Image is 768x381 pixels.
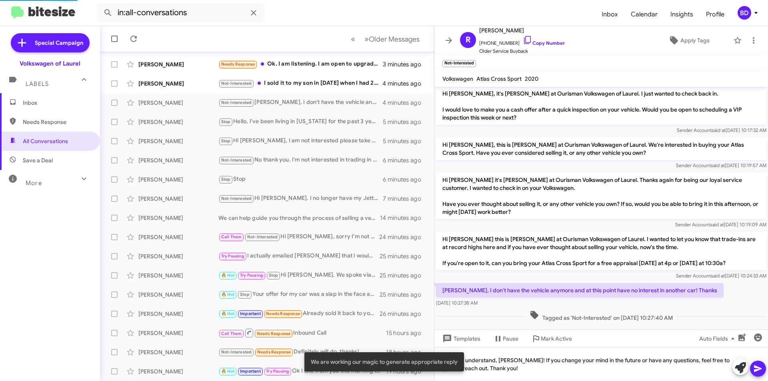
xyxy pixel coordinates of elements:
div: Hello, I've been living in [US_STATE] for the past 3 years. Please remove me from your list. Than... [218,117,383,126]
span: Mark Active [541,331,572,346]
span: Sender Account [DATE] 10:17:32 AM [677,127,766,133]
span: Tagged as 'Not-Interested' on [DATE] 10:27:40 AM [526,310,676,322]
span: Call Them [221,331,242,336]
span: said at [711,273,725,279]
button: Templates [434,331,487,346]
div: 15 hours ago [386,329,428,337]
span: Needs Response [257,349,291,355]
div: 5 minutes ago [383,118,428,126]
span: Volkswagen [442,75,473,82]
span: Not-Interested [221,81,252,86]
span: Important [240,369,261,374]
div: Ok I one from you this morning that looked like a form email [218,367,386,376]
div: 14 minutes ago [380,214,428,222]
div: 6 minutes ago [383,176,428,184]
div: [PERSON_NAME] [138,214,218,222]
span: 🔥 Hot [221,369,235,374]
div: 4 minutes ago [382,80,428,88]
div: 3 minutes ago [383,60,428,68]
span: said at [712,127,726,133]
div: 25 minutes ago [380,291,428,299]
span: Older Service Buyback [479,47,565,55]
div: Definitely will do, thanks! [218,347,386,357]
a: Calendar [624,3,664,26]
button: BD [731,6,759,20]
div: [PERSON_NAME] [138,137,218,145]
div: Your offer for my car was a slap in the face and a waste of my time please don't bother me with a... [218,290,380,299]
span: Sender Account [DATE] 10:19:57 AM [676,162,766,168]
span: Not-Interested [221,349,252,355]
span: Stop [221,177,231,182]
div: Hi [PERSON_NAME]. I no longer have my Jetta. I bought a cross sport [DATE] [218,194,383,203]
p: Hi [PERSON_NAME] this is [PERSON_NAME] at Ourisman Volkswagen of Laurel. I wanted to let you know... [436,232,766,270]
div: Hi [PERSON_NAME], sorry I'm not sure who I spoke too on the phone but I'm no longer interested in... [218,232,380,241]
span: Try Pausing [266,369,289,374]
span: Save a Deal [23,156,53,164]
div: BD [738,6,751,20]
a: Special Campaign [11,33,90,52]
span: Stop [221,138,231,144]
span: Stop [221,119,231,124]
span: Sender Account [DATE] 10:19:09 AM [675,221,766,227]
span: 🔥 Hot [221,311,235,316]
span: Auto Fields [699,331,738,346]
span: [DATE] 10:27:38 AM [436,300,478,306]
div: Volkswagen of Laurel [20,60,80,68]
span: Stop [269,273,278,278]
div: [PERSON_NAME] [138,60,218,68]
div: 25 minutes ago [380,252,428,260]
div: [PERSON_NAME] [138,348,218,356]
div: Already sold it back to you guys [218,309,380,318]
div: 25 minutes ago [380,271,428,279]
div: 26 minutes ago [380,310,428,318]
a: Profile [700,3,731,26]
span: Atlas Cross Sport [476,75,522,82]
div: No thank you. I'm not interested in trading in my vehicle. [218,156,383,165]
span: Apply Tags [680,33,710,48]
span: [PERSON_NAME] [479,26,565,35]
div: [PERSON_NAME] [138,233,218,241]
div: Inbound Call [218,328,386,338]
div: [PERSON_NAME] [138,80,218,88]
div: We can help guide you through the process of selling a vehicle with a loan. It typically involves... [218,214,380,222]
p: [PERSON_NAME], I don't have the vehicle anymore and at this point have no interest in another car... [436,283,724,297]
span: Try Pausing [221,253,244,259]
p: Hi [PERSON_NAME], this is [PERSON_NAME] at Ourisman Volkswagen of Laurel. We're interested in buy... [436,138,766,160]
p: Hi [PERSON_NAME], it's [PERSON_NAME] at Ourisman Volkswagen of Laurel. I just wanted to check bac... [436,86,766,125]
div: I sold it to my son in [DATE] when I had 2 strokes and now live in [US_STATE] [218,79,382,88]
div: I actually emailed [PERSON_NAME] that I would not be coming. We decided to go a different route a... [218,251,380,261]
span: Not-Interested [221,196,252,201]
span: Needs Response [257,331,291,336]
span: Pause [503,331,518,346]
span: Not-Interested [247,234,278,239]
span: 🔥 Hot [221,292,235,297]
div: [PERSON_NAME] [138,310,218,318]
div: [PERSON_NAME] [138,329,218,337]
div: I understand, [PERSON_NAME]! If you change your mind in the future or have any questions, feel fr... [434,347,768,381]
small: Not-Interested [442,60,476,67]
div: Hi [PERSON_NAME]. We spoke via email [DATE]. Can you remove me from the SMS list and coordinate o... [218,271,380,280]
div: [PERSON_NAME] [138,118,218,126]
nav: Page navigation example [346,31,424,47]
span: Call Them [221,234,242,239]
div: [PERSON_NAME] [138,176,218,184]
div: Ok. I am listening. I am open to upgrading. What deal do you have for me? [218,60,383,69]
span: All Conversations [23,137,68,145]
div: [PERSON_NAME], I don't have the vehicle anymore and at this point have no interest in another car... [218,98,382,107]
span: Try Pausing [240,273,263,278]
p: Hi [PERSON_NAME] it's [PERSON_NAME] at Ourisman Volkswagen of Laurel. Thanks again for being our ... [436,173,766,219]
a: Copy Number [523,40,565,46]
span: 🔥 Hot [221,273,235,278]
span: [PHONE_NUMBER] [479,35,565,47]
button: Pause [487,331,525,346]
button: Auto Fields [693,331,744,346]
button: Apply Tags [648,33,730,48]
span: Older Messages [369,35,420,44]
span: Sender Account [DATE] 10:24:33 AM [676,273,766,279]
a: Inbox [595,3,624,26]
span: Needs Response [23,118,91,126]
div: [PERSON_NAME] [138,99,218,107]
span: Stop [240,292,250,297]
